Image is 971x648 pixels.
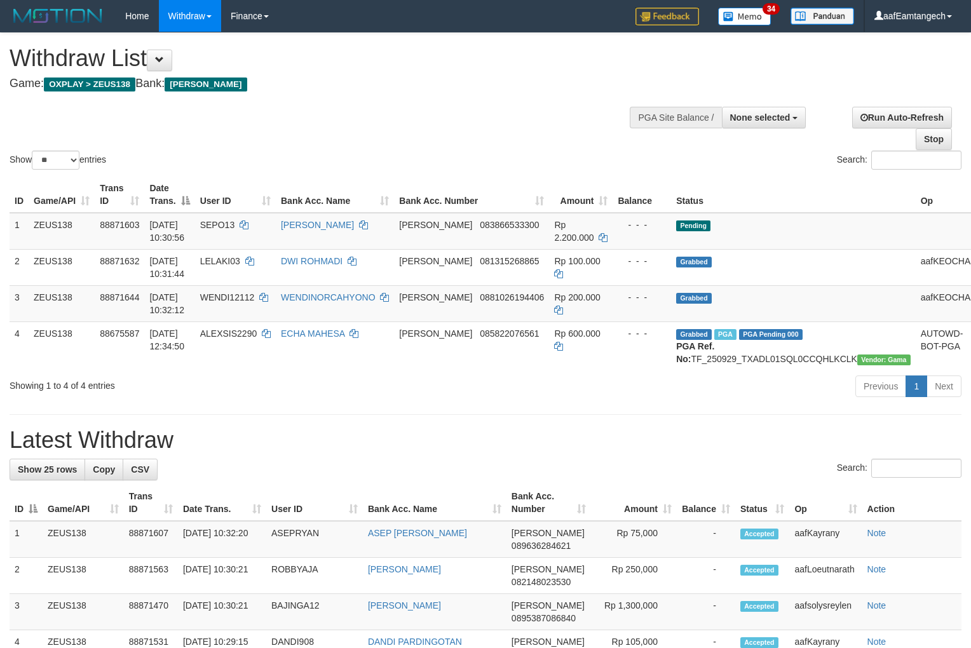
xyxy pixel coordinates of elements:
td: - [677,558,735,594]
span: [DATE] 10:32:12 [149,292,184,315]
a: [PERSON_NAME] [368,564,441,574]
td: TF_250929_TXADL01SQL0CCQHLKCLK [671,321,916,370]
label: Show entries [10,151,106,170]
td: ZEUS138 [43,594,124,630]
div: - - - [618,255,666,267]
span: ALEXSIS2290 [200,328,257,339]
label: Search: [837,151,961,170]
th: Status: activate to sort column ascending [735,485,790,521]
img: Button%20Memo.svg [718,8,771,25]
div: - - - [618,291,666,304]
span: [PERSON_NAME] [512,564,585,574]
a: CSV [123,459,158,480]
td: Rp 250,000 [591,558,677,594]
td: aafKayrany [789,521,862,558]
a: ECHA MAHESA [281,328,344,339]
span: [PERSON_NAME] [165,78,247,91]
td: [DATE] 10:30:21 [178,558,266,594]
a: Copy [85,459,123,480]
td: 3 [10,285,29,321]
td: ROBBYAJA [266,558,363,594]
td: 88871563 [124,558,178,594]
th: Op: activate to sort column ascending [789,485,862,521]
span: Copy [93,464,115,475]
span: Rp 2.200.000 [554,220,594,243]
h1: Withdraw List [10,46,635,71]
td: ZEUS138 [43,558,124,594]
td: Rp 1,300,000 [591,594,677,630]
a: Run Auto-Refresh [852,107,952,128]
span: Accepted [740,637,778,648]
span: 88871632 [100,256,139,266]
td: aafLoeutnarath [789,558,862,594]
a: Note [867,528,886,538]
span: LELAKI03 [200,256,240,266]
input: Search: [871,459,961,478]
a: [PERSON_NAME] [281,220,354,230]
th: Amount: activate to sort column ascending [591,485,677,521]
td: 88871470 [124,594,178,630]
a: [PERSON_NAME] [368,600,441,611]
a: Note [867,600,886,611]
td: ZEUS138 [29,321,95,370]
span: Show 25 rows [18,464,77,475]
td: 1 [10,213,29,250]
td: ZEUS138 [29,249,95,285]
td: 4 [10,321,29,370]
span: WENDI12112 [200,292,255,302]
th: Trans ID: activate to sort column ascending [95,177,144,213]
span: [DATE] 12:34:50 [149,328,184,351]
span: None selected [730,112,791,123]
div: PGA Site Balance / [630,107,721,128]
a: Show 25 rows [10,459,85,480]
td: Rp 75,000 [591,521,677,558]
span: Rp 600.000 [554,328,600,339]
td: 3 [10,594,43,630]
span: Accepted [740,601,778,612]
div: - - - [618,219,666,231]
a: Note [867,637,886,647]
span: [PERSON_NAME] [399,220,472,230]
a: Stop [916,128,952,150]
td: 1 [10,521,43,558]
th: User ID: activate to sort column ascending [195,177,276,213]
span: Rp 200.000 [554,292,600,302]
th: User ID: activate to sort column ascending [266,485,363,521]
th: Bank Acc. Number: activate to sort column ascending [394,177,549,213]
b: PGA Ref. No: [676,341,714,364]
label: Search: [837,459,961,478]
th: Trans ID: activate to sort column ascending [124,485,178,521]
img: Feedback.jpg [635,8,699,25]
th: Action [862,485,961,521]
th: Date Trans.: activate to sort column ascending [178,485,266,521]
button: None selected [722,107,806,128]
span: CSV [131,464,149,475]
a: ASEP [PERSON_NAME] [368,528,467,538]
img: panduan.png [791,8,854,25]
span: [PERSON_NAME] [399,328,472,339]
td: - [677,521,735,558]
a: WENDINORCAHYONO [281,292,376,302]
span: Pending [676,220,710,231]
span: [PERSON_NAME] [399,256,472,266]
span: 88675587 [100,328,139,339]
span: [PERSON_NAME] [512,600,585,611]
span: Accepted [740,529,778,539]
span: Rp 100.000 [554,256,600,266]
span: SEPO13 [200,220,234,230]
span: Copy 0881026194406 to clipboard [480,292,544,302]
span: 88871644 [100,292,139,302]
td: aafsolysreylen [789,594,862,630]
input: Search: [871,151,961,170]
th: Bank Acc. Number: activate to sort column ascending [506,485,591,521]
td: ZEUS138 [43,521,124,558]
span: Copy 081315268865 to clipboard [480,256,539,266]
th: Game/API: activate to sort column ascending [43,485,124,521]
span: Copy 083866533300 to clipboard [480,220,539,230]
td: ASEPRYAN [266,521,363,558]
span: 88871603 [100,220,139,230]
td: 2 [10,249,29,285]
th: Bank Acc. Name: activate to sort column ascending [276,177,394,213]
span: [PERSON_NAME] [399,292,472,302]
img: MOTION_logo.png [10,6,106,25]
